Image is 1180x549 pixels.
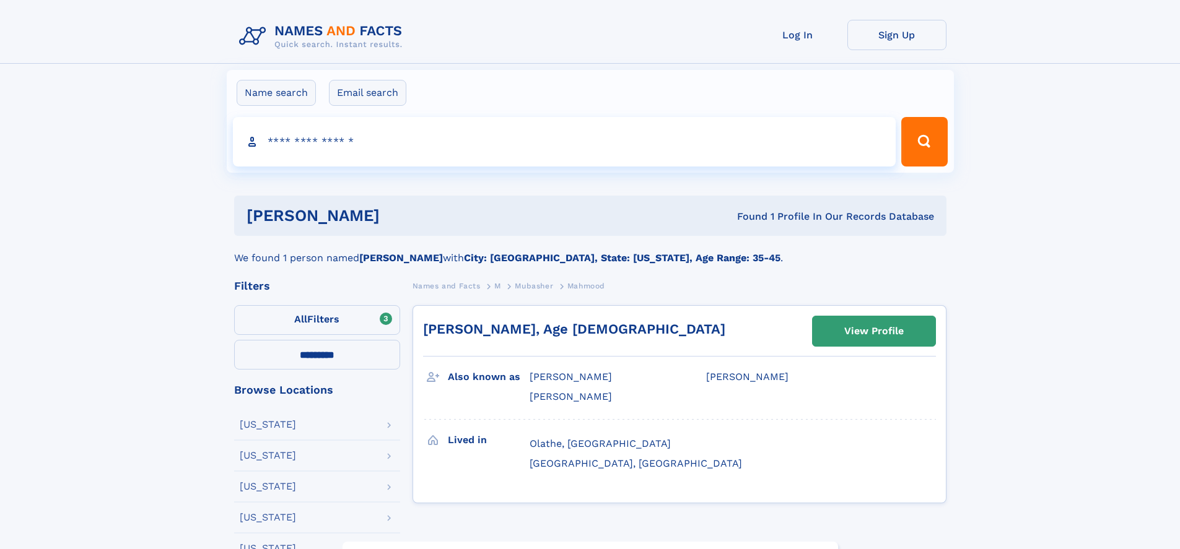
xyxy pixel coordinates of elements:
[530,438,671,449] span: Olathe, [GEOGRAPHIC_DATA]
[240,451,296,460] div: [US_STATE]
[448,366,530,387] h3: Also known as
[464,252,780,264] b: City: [GEOGRAPHIC_DATA], State: [US_STATE], Age Range: 35-45
[448,430,530,451] h3: Lived in
[240,482,296,491] div: [US_STATE]
[901,117,947,166] button: Search Button
[329,80,406,106] label: Email search
[844,317,904,345] div: View Profile
[530,371,612,383] span: [PERSON_NAME]
[515,278,553,293] a: Mubasher
[558,210,934,223] div: Found 1 Profile In Our Records Database
[234,384,400,396] div: Browse Locations
[847,20,946,50] a: Sign Up
[494,282,501,290] span: M
[515,282,553,290] span: Mubasher
[233,117,896,166] input: search input
[748,20,847,50] a: Log In
[494,278,501,293] a: M
[530,391,612,402] span: [PERSON_NAME]
[240,512,296,522] div: [US_STATE]
[567,282,605,290] span: Mahmood
[706,371,789,383] span: [PERSON_NAME]
[237,80,316,106] label: Name search
[240,420,296,430] div: [US_STATE]
[359,252,443,264] b: [PERSON_NAME]
[234,20,413,53] img: Logo Names and Facts
[423,321,725,337] a: [PERSON_NAME], Age [DEMOGRAPHIC_DATA]
[247,208,559,223] h1: [PERSON_NAME]
[413,278,481,293] a: Names and Facts
[234,305,400,335] label: Filters
[234,236,946,266] div: We found 1 person named with .
[294,313,307,325] span: All
[530,457,742,469] span: [GEOGRAPHIC_DATA], [GEOGRAPHIC_DATA]
[813,316,935,346] a: View Profile
[234,280,400,292] div: Filters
